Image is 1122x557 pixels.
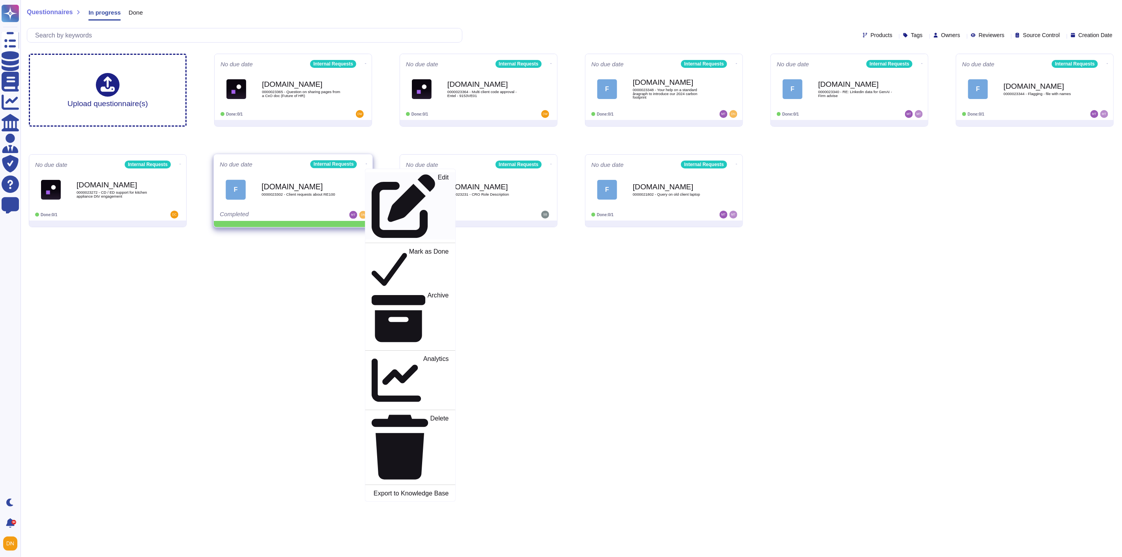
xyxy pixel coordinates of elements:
div: Internal Requests [125,161,171,168]
div: Internal Requests [1052,60,1098,68]
div: Internal Requests [496,60,542,68]
div: F [597,180,617,200]
span: Tags [911,32,923,38]
a: Archive [365,290,455,347]
div: F [783,79,802,99]
span: Reviewers [979,32,1004,38]
div: Internal Requests [681,161,727,168]
p: Delete [430,415,449,480]
span: 0000023231 - CRO Role Description [447,193,526,196]
span: In progress [88,9,121,15]
b: [DOMAIN_NAME] [262,80,341,88]
b: [DOMAIN_NAME] [447,183,526,191]
img: user [1090,110,1098,118]
img: user [915,110,923,118]
div: Internal Requests [310,160,357,168]
img: user [720,211,727,219]
div: F [968,79,988,99]
b: [DOMAIN_NAME] [77,181,155,189]
span: Products [871,32,892,38]
a: Export to Knowledge Base [365,488,455,498]
span: No due date [962,61,995,67]
span: 0000023344 - Flagging - file with names [1004,92,1083,96]
b: [DOMAIN_NAME] [1004,82,1083,90]
span: No due date [406,61,438,67]
img: Logo [41,180,61,200]
span: No due date [591,61,624,67]
span: Done: 0/1 [411,112,428,116]
div: Internal Requests [496,161,542,168]
p: Analytics [423,356,449,405]
img: user [3,536,17,551]
img: user [349,211,357,219]
span: No due date [35,162,67,168]
p: Archive [428,292,449,346]
span: Done: 0/1 [597,112,613,116]
p: Export to Knowledge Base [374,490,449,497]
a: Delete [365,413,455,481]
span: Done: 0/1 [968,112,984,116]
a: Analytics [365,354,455,407]
span: Done: 0/1 [41,213,57,217]
img: user [720,110,727,118]
span: No due date [220,161,252,167]
span: 0000023365 - Question on sharing pages from a CxO doc (Future of HR) [262,90,341,97]
img: Logo [412,79,432,99]
div: Internal Requests [681,60,727,68]
span: Done [129,9,143,15]
span: Questionnaires [27,9,73,15]
p: Mark as Done [409,249,449,289]
b: [DOMAIN_NAME] [633,79,712,86]
b: [DOMAIN_NAME] [818,80,897,88]
span: No due date [406,162,438,168]
span: No due date [591,162,624,168]
b: [DOMAIN_NAME] [447,80,526,88]
span: 0000023348 - Your help on a standard âragraph to introduce our 2024 carbon footprint [633,88,712,99]
img: user [170,211,178,219]
div: F [597,79,617,99]
span: Owners [941,32,960,38]
div: Internal Requests [310,60,356,68]
a: Edit [365,172,455,240]
span: Creation Date [1079,32,1113,38]
span: No due date [777,61,809,67]
span: Done: 0/1 [597,213,613,217]
img: user [541,211,549,219]
img: user [356,110,364,118]
img: user [729,110,737,118]
span: 0000023340 - RE: Linkedin data for GenAI - Firm advise [818,90,897,97]
span: No due date [221,61,253,67]
img: user [359,211,367,219]
img: user [541,110,549,118]
b: [DOMAIN_NAME] [633,183,712,191]
span: 0000023364 - Multi client code approval - Entel - 9153VE01 [447,90,526,97]
img: user [729,211,737,219]
a: Mark as Done [365,246,455,290]
span: Done: 0/1 [226,112,243,116]
img: user [1100,110,1108,118]
div: Upload questionnaire(s) [67,73,148,107]
div: Internal Requests [866,60,913,68]
span: Done: 0/1 [782,112,799,116]
button: user [2,535,23,552]
div: Completed [220,211,318,219]
span: 0000023302 - Client requests about RE100 [262,193,341,196]
input: Search by keywords [31,28,462,42]
div: 9+ [11,520,16,525]
img: user [905,110,913,118]
span: 0000021802 - Query on old client laptop [633,193,712,196]
p: Edit [438,174,449,238]
div: F [226,179,246,200]
span: 0000023272 - CD / ED support for kitchen appliance DtV engagement [77,191,155,198]
b: [DOMAIN_NAME] [262,183,341,190]
img: Logo [226,79,246,99]
span: Source Control [1023,32,1060,38]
